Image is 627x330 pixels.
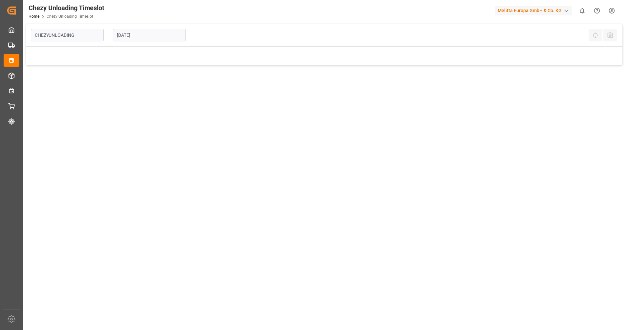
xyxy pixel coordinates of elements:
a: Home [29,14,39,19]
input: Type to search/select [31,29,104,41]
input: DD.MM.YYYY [113,29,186,41]
button: Melitta Europa GmbH & Co. KG [495,4,575,17]
div: Chezy Unloading Timeslot [29,3,104,13]
div: Melitta Europa GmbH & Co. KG [495,6,572,15]
button: show 0 new notifications [575,3,590,18]
button: Help Center [590,3,604,18]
